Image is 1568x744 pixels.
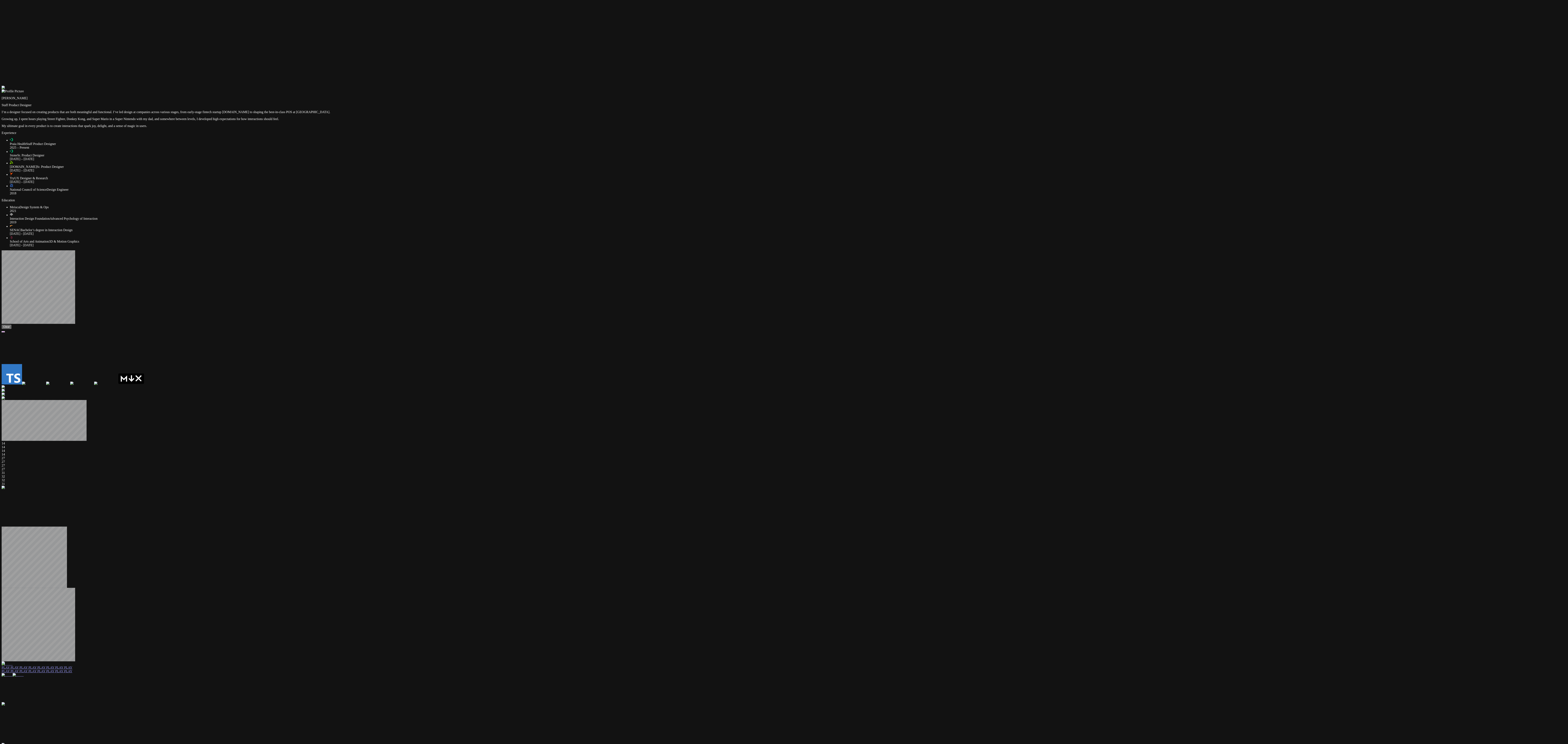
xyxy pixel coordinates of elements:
div: 32 [2,478,1566,482]
p: [PERSON_NAME] [2,96,1566,100]
div: 31 [2,482,1566,486]
span: [DOMAIN_NAME] [10,165,37,168]
svg: MDX [118,373,144,384]
span: Staff Product Designer [26,142,56,146]
img: Profile example [70,382,94,385]
img: Profile example [2,393,26,396]
div: 2019 [10,221,1566,224]
img: Profile Picture [2,89,24,93]
img: Profile example [22,382,46,385]
button: Clear [2,325,11,329]
div: 27 [2,460,1566,464]
span: SENAC [10,228,20,232]
span: Sr. Product Designer [37,165,64,168]
div: 14 [2,453,1566,456]
img: Profile example [46,382,70,385]
img: Profile example [2,396,26,400]
span: Meiuca [10,205,20,209]
div: 14 [2,442,1566,445]
div: 31 [2,471,1566,475]
span: Stone [10,154,17,157]
div: 14 [2,449,1566,453]
img: Profile example [2,385,26,389]
span: Praia Health [10,142,26,146]
img: Profile example [94,382,118,385]
span: Try [10,176,14,180]
div: [DATE] – [DATE] [10,157,1566,161]
p: Growing up, I spent hours playing Street Fighter, Donkey Kong, and Super Mario in a Super Nintend... [2,117,1566,121]
span: Advanced Psychology of Interaction [50,217,98,220]
p: Staff Product Designer [2,103,1566,107]
span: PLAY PLAY PLAY PLAY PLAY PLAY PLAY PLAY [2,669,72,673]
div: 27 [2,456,1566,460]
div: 2018 [10,192,1566,195]
span: Design System & Ops [20,205,49,209]
div: 14 [2,445,1566,449]
img: Horse [2,673,13,677]
span: School of Arts and Animation [10,240,49,243]
img: Book Cover [2,486,21,489]
div: [DATE] – [DATE] [10,180,1566,184]
p: My ultimate goal in every product is to create interactions that spark joy, delight, and a sense ... [2,124,1566,128]
div: 32 [2,475,1566,478]
div: [DATE] – [DATE] [10,169,1566,172]
span: Sr. Product Designer [17,154,44,157]
img: Profile example [2,389,26,393]
div: 27 [2,464,1566,467]
div: 2021 [10,209,1566,213]
img: Book Cover [2,702,21,706]
a: PLAY PLAY PLAY PLAY PLAY PLAY PLAY PLAYPLAY PLAY PLAY PLAY PLAY PLAY PLAY PLAY [2,662,75,677]
p: I’m a designer focused on creating products that are both meaningful and functional. I’ve led des... [2,110,1566,114]
div: [DATE] - [DATE] [10,243,1566,247]
img: Book Cover [2,661,21,665]
div: 27 [2,467,1566,471]
div: 2025 – Present [10,146,1566,149]
span: Interaction Design Foundation [10,217,50,220]
p: Experience [2,131,1566,135]
img: Horse [13,673,24,677]
span: PLAY PLAY PLAY PLAY PLAY PLAY PLAY PLAY [2,666,72,669]
span: Design Engineer [47,188,69,191]
div: [DATE] - [DATE] [10,232,1566,236]
p: Education [2,198,1566,202]
span: UX Designer & Research [14,176,48,180]
img: Profile example [2,86,26,89]
span: National Council of Science [10,188,47,191]
span: 3D & Motion Graphics [49,240,79,243]
span: Bachelor’s degree in Interaction Design [20,228,72,232]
